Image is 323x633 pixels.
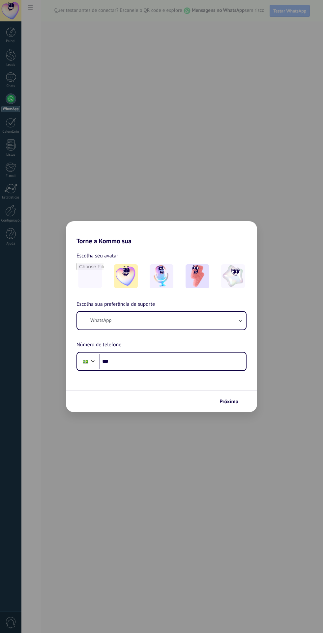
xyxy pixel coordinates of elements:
img: -2.jpeg [150,264,173,288]
img: -4.jpeg [221,264,245,288]
h2: Torne a Kommo sua [66,221,257,245]
span: Próximo [220,399,238,404]
div: Brazil: + 55 [79,355,92,368]
span: Escolha seu avatar [76,251,118,260]
img: -1.jpeg [114,264,138,288]
img: -3.jpeg [186,264,209,288]
span: WhatsApp [90,317,111,324]
button: Próximo [217,396,247,407]
span: Número de telefone [76,341,121,349]
button: WhatsApp [77,312,246,330]
span: Escolha sua preferência de suporte [76,300,155,309]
